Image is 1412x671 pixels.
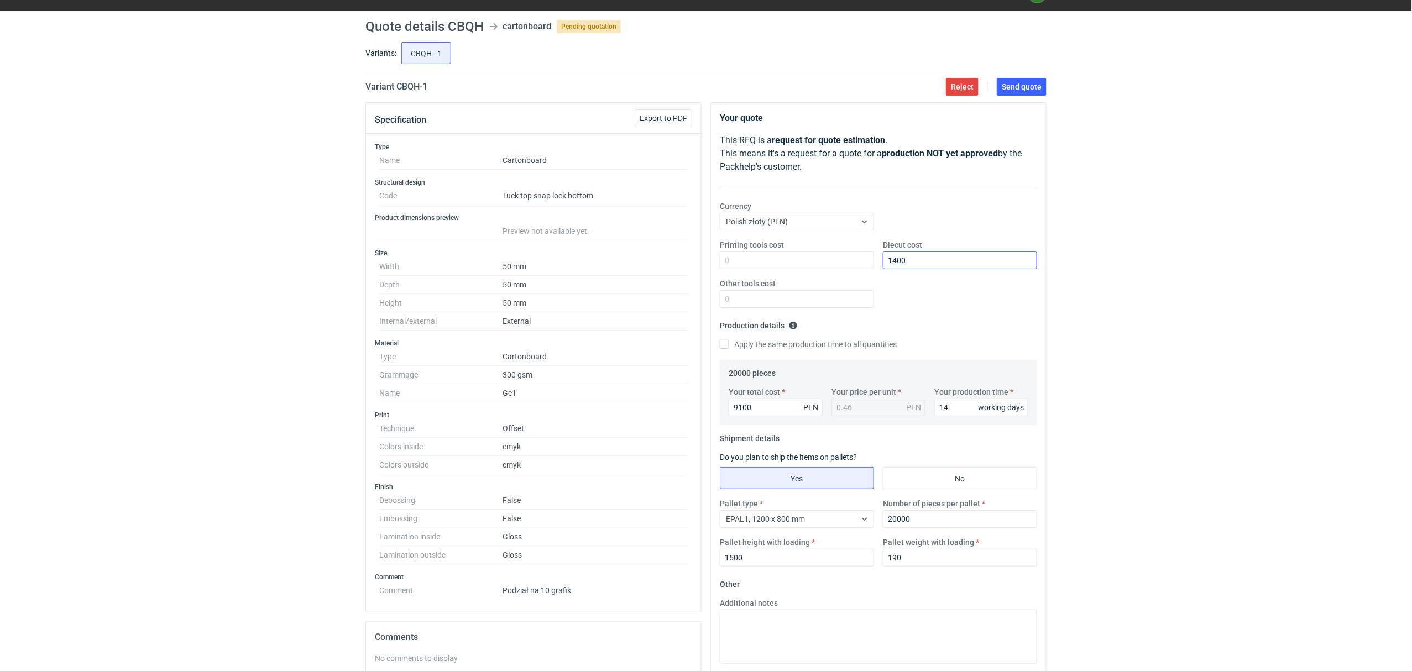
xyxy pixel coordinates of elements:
legend: Production details [720,317,798,330]
input: 0 [729,399,823,416]
h1: Quote details CBQH [365,20,484,33]
label: Printing tools cost [720,239,784,250]
label: Apply the same production time to all quantities [720,339,897,350]
dt: Internal/external [379,312,503,331]
dd: Cartonboard [503,151,688,170]
dd: Cartonboard [503,348,688,366]
dd: 50 mm [503,258,688,276]
dt: Colors inside [379,438,503,456]
div: PLN [906,402,921,413]
label: Pallet weight with loading [883,537,974,548]
dd: cmyk [503,438,688,456]
span: Polish złoty (PLN) [726,217,788,226]
dd: cmyk [503,456,688,474]
button: Reject [946,78,979,96]
span: Pending quotation [557,20,621,33]
h3: Product dimensions preview [375,213,692,222]
dt: Colors outside [379,456,503,474]
dt: Depth [379,276,503,294]
dt: Debossing [379,491,503,510]
label: Yes [720,467,874,489]
input: 0 [720,549,874,567]
dd: Podział na 10 grafik [503,581,688,595]
dt: Comment [379,581,503,595]
label: Your total cost [729,386,780,397]
dt: Technique [379,420,503,438]
dd: Gc1 [503,384,688,402]
legend: 20000 pieces [729,364,776,378]
strong: Your quote [720,113,763,123]
div: working days [978,402,1024,413]
span: EPAL1, 1200 x 800 mm [726,515,805,523]
dd: External [503,312,688,331]
h3: Finish [375,483,692,491]
label: Pallet type [720,498,758,509]
div: No comments to display [375,653,692,664]
dt: Name [379,384,503,402]
dd: Offset [503,420,688,438]
dd: 50 mm [503,294,688,312]
h3: Print [375,411,692,420]
button: Send quote [997,78,1047,96]
label: CBQH - 1 [401,42,451,64]
label: Do you plan to ship the items on pallets? [720,453,857,462]
dt: Width [379,258,503,276]
dt: Name [379,151,503,170]
label: No [883,467,1037,489]
input: 0 [883,510,1037,528]
strong: request for quote estimation [772,135,885,145]
label: Your price per unit [831,386,896,397]
dd: Gloss [503,546,688,564]
h3: Size [375,249,692,258]
dt: Height [379,294,503,312]
dd: False [503,491,688,510]
label: Your production time [934,386,1008,397]
legend: Other [720,575,740,589]
button: Export to PDF [635,109,692,127]
dt: Grammage [379,366,503,384]
label: Variants: [365,48,396,59]
legend: Shipment details [720,429,780,443]
dt: Embossing [379,510,503,528]
input: 0 [720,290,874,308]
button: Specification [375,107,426,133]
label: Other tools cost [720,278,776,289]
strong: production NOT yet approved [882,148,998,159]
dd: 300 gsm [503,366,688,384]
p: This RFQ is a . This means it's a request for a quote for a by the Packhelp's customer. [720,134,1037,174]
dd: False [503,510,688,528]
dt: Lamination inside [379,528,503,546]
label: Diecut cost [883,239,922,250]
h3: Structural design [375,178,692,187]
h2: Comments [375,631,692,644]
h3: Type [375,143,692,151]
input: 0 [883,251,1037,269]
dd: Gloss [503,528,688,546]
span: Export to PDF [640,114,687,122]
dt: Lamination outside [379,546,503,564]
input: 0 [934,399,1028,416]
label: Additional notes [720,597,778,609]
label: Currency [720,201,751,212]
h2: Variant CBQH - 1 [365,80,427,93]
dt: Code [379,187,503,205]
dd: 50 mm [503,276,688,294]
label: Number of pieces per pallet [883,498,980,509]
dd: Tuck top snap lock bottom [503,187,688,205]
h3: Material [375,339,692,348]
span: Send quote [1002,83,1042,91]
div: cartonboard [503,20,551,33]
dt: Type [379,348,503,366]
span: Reject [951,83,974,91]
input: 0 [883,549,1037,567]
label: Pallet height with loading [720,537,810,548]
h3: Comment [375,573,692,581]
div: PLN [803,402,818,413]
span: Preview not available yet. [503,227,589,235]
input: 0 [720,251,874,269]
